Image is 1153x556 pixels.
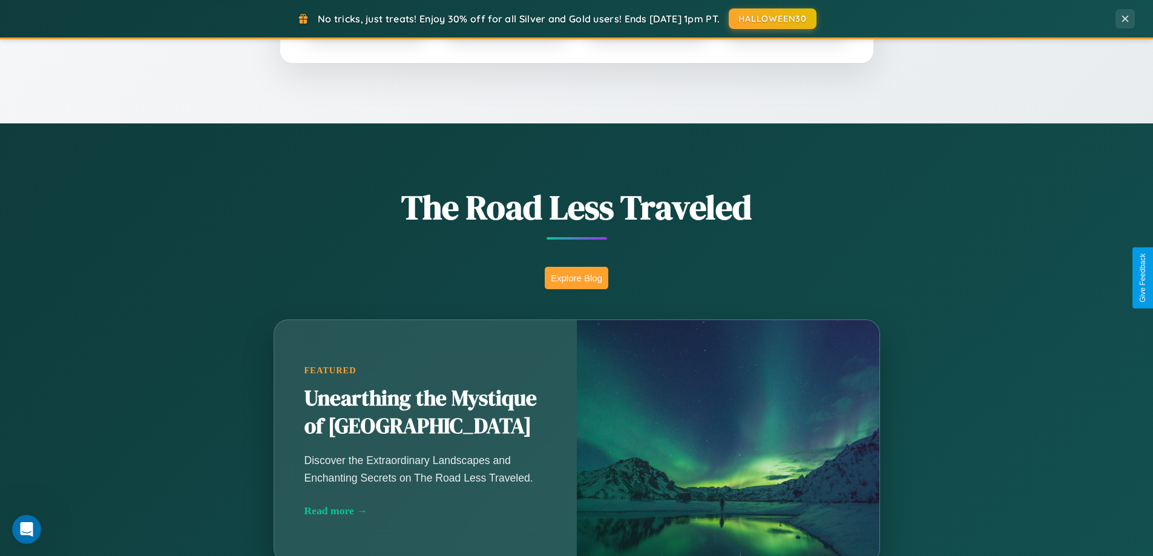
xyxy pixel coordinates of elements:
div: Featured [304,365,547,376]
div: Give Feedback [1138,253,1147,303]
span: No tricks, just treats! Enjoy 30% off for all Silver and Gold users! Ends [DATE] 1pm PT. [318,13,720,25]
button: HALLOWEEN30 [729,8,816,29]
button: Explore Blog [545,267,608,289]
div: Read more → [304,505,547,517]
p: Discover the Extraordinary Landscapes and Enchanting Secrets on The Road Less Traveled. [304,452,547,486]
h1: The Road Less Traveled [214,184,940,231]
h2: Unearthing the Mystique of [GEOGRAPHIC_DATA] [304,385,547,440]
iframe: Intercom live chat [12,515,41,544]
